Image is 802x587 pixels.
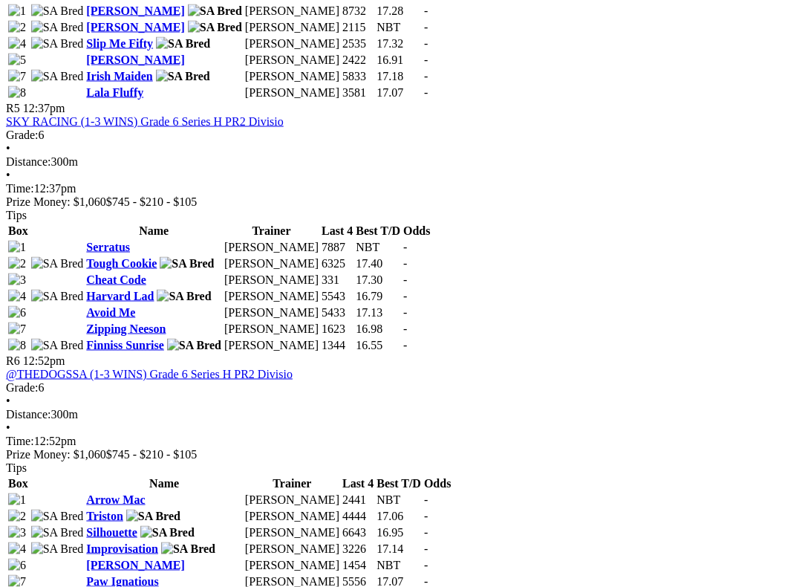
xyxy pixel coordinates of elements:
[224,322,319,337] td: [PERSON_NAME]
[376,36,422,51] td: 17.32
[403,339,407,351] span: -
[6,381,39,394] span: Grade:
[403,290,407,302] span: -
[244,20,340,35] td: [PERSON_NAME]
[355,322,401,337] td: 16.98
[85,224,222,239] th: Name
[355,289,401,304] td: 16.79
[424,526,428,539] span: -
[342,4,374,19] td: 8732
[140,526,195,539] img: SA Bred
[6,195,796,209] div: Prize Money: $1,060
[342,36,374,51] td: 2535
[86,559,184,571] a: [PERSON_NAME]
[6,408,50,421] span: Distance:
[31,339,84,352] img: SA Bred
[342,476,374,491] th: Last 4
[6,155,796,169] div: 300m
[424,70,428,82] span: -
[6,102,20,114] span: R5
[188,4,242,18] img: SA Bred
[8,4,26,18] img: 1
[31,542,84,556] img: SA Bred
[224,338,319,353] td: [PERSON_NAME]
[321,305,353,320] td: 5433
[376,493,422,507] td: NBT
[8,493,26,507] img: 1
[376,525,422,540] td: 16.95
[403,241,407,253] span: -
[86,86,143,99] a: Lala Fluffy
[224,256,319,271] td: [PERSON_NAME]
[244,542,340,557] td: [PERSON_NAME]
[156,70,210,83] img: SA Bred
[355,256,401,271] td: 17.40
[6,182,34,195] span: Time:
[86,339,163,351] a: Finniss Sunrise
[355,273,401,288] td: 17.30
[106,195,198,208] span: $745 - $210 - $105
[160,257,214,270] img: SA Bred
[31,21,84,34] img: SA Bred
[321,273,353,288] td: 331
[424,559,428,571] span: -
[156,37,210,51] img: SA Bred
[224,224,319,239] th: Trainer
[86,290,154,302] a: Harvard Lad
[342,85,374,100] td: 3581
[8,21,26,34] img: 2
[355,240,401,255] td: NBT
[342,558,374,573] td: 1454
[342,53,374,68] td: 2422
[86,70,152,82] a: Irish Maiden
[86,542,158,555] a: Improvisation
[244,509,340,524] td: [PERSON_NAME]
[342,509,374,524] td: 4444
[31,4,84,18] img: SA Bred
[6,381,796,395] div: 6
[424,510,428,522] span: -
[244,53,340,68] td: [PERSON_NAME]
[342,69,374,84] td: 5833
[6,461,27,474] span: Tips
[424,493,428,506] span: -
[167,339,221,352] img: SA Bred
[321,338,353,353] td: 1344
[244,558,340,573] td: [PERSON_NAME]
[23,102,65,114] span: 12:37pm
[126,510,180,523] img: SA Bred
[31,510,84,523] img: SA Bred
[424,53,428,66] span: -
[8,273,26,287] img: 3
[321,322,353,337] td: 1623
[86,273,146,286] a: Cheat Code
[376,4,422,19] td: 17.28
[8,70,26,83] img: 7
[342,525,374,540] td: 6643
[376,542,422,557] td: 17.14
[224,240,319,255] td: [PERSON_NAME]
[403,306,407,319] span: -
[8,241,26,254] img: 1
[355,305,401,320] td: 17.13
[86,493,145,506] a: Arrow Mac
[6,142,10,155] span: •
[403,257,407,270] span: -
[31,290,84,303] img: SA Bred
[224,305,319,320] td: [PERSON_NAME]
[321,240,353,255] td: 7887
[8,322,26,336] img: 7
[6,408,796,421] div: 300m
[376,85,422,100] td: 17.07
[321,224,353,239] th: Last 4
[6,435,796,448] div: 12:52pm
[321,256,353,271] td: 6325
[86,241,130,253] a: Serratus
[244,476,340,491] th: Trainer
[342,20,374,35] td: 2115
[86,257,157,270] a: Tough Cookie
[86,37,153,50] a: Slip Me Fifty
[86,322,166,335] a: Zipping Neeson
[188,21,242,34] img: SA Bred
[86,306,135,319] a: Avoid Me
